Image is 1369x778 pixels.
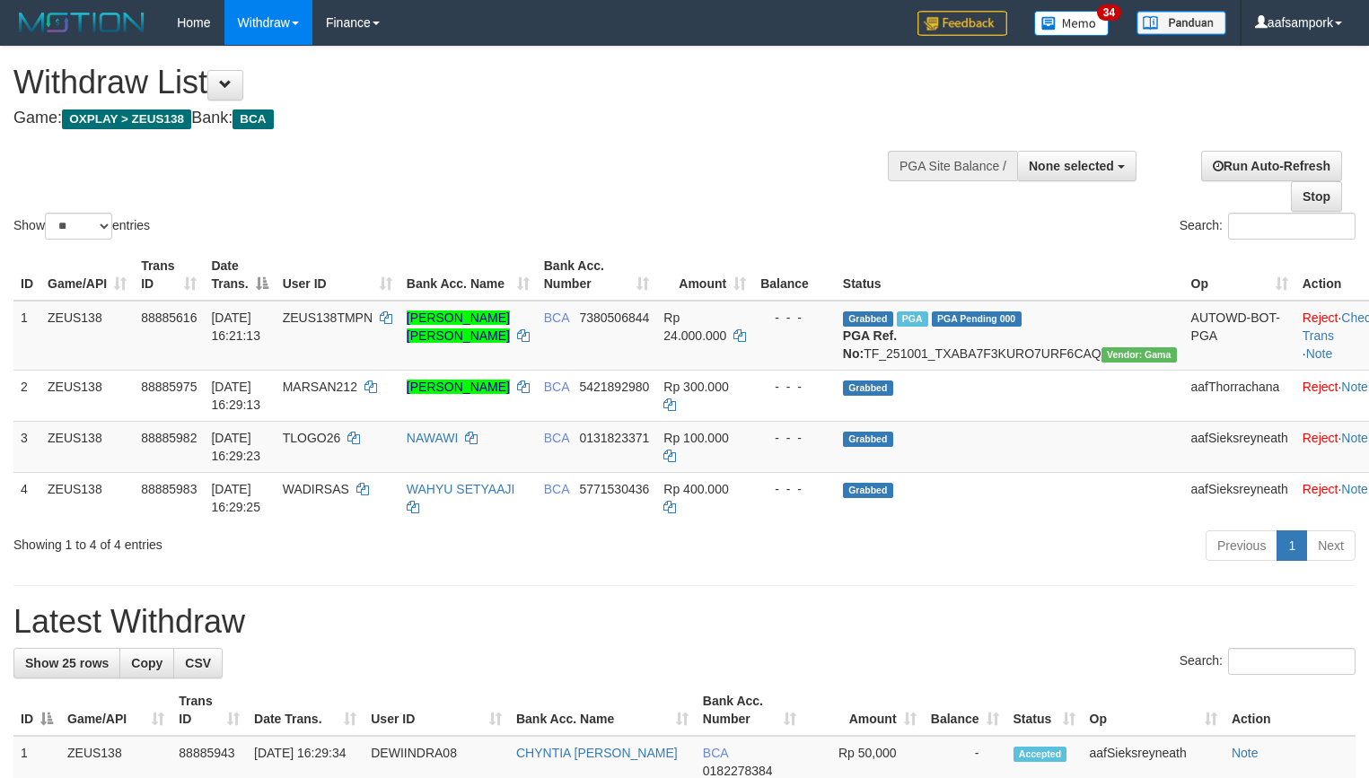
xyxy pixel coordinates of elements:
span: Grabbed [843,483,893,498]
span: Show 25 rows [25,656,109,670]
span: Copy 7380506844 to clipboard [579,310,649,325]
td: 3 [13,421,40,472]
span: Copy 5771530436 to clipboard [579,482,649,496]
span: Grabbed [843,432,893,447]
th: Op: activate to sort column ascending [1184,249,1295,301]
span: BCA [544,380,569,394]
span: Vendor URL: https://trx31.1velocity.biz [1101,347,1177,363]
img: Button%20Memo.svg [1034,11,1110,36]
td: ZEUS138 [40,421,134,472]
td: ZEUS138 [40,472,134,523]
span: [DATE] 16:21:13 [211,310,260,343]
span: 88885616 [141,310,197,325]
th: ID: activate to sort column descending [13,685,60,736]
td: 1 [13,301,40,371]
a: Note [1341,431,1368,445]
a: Reject [1303,380,1338,394]
a: 1 [1277,530,1307,561]
img: MOTION_logo.png [13,9,150,36]
span: BCA [544,431,569,445]
td: 4 [13,472,40,523]
td: aafSieksreyneath [1184,472,1295,523]
th: Balance: activate to sort column ascending [924,685,1006,736]
span: BCA [544,310,569,325]
a: Note [1341,380,1368,394]
a: Note [1341,482,1368,496]
span: [DATE] 16:29:25 [211,482,260,514]
a: Stop [1291,181,1342,212]
label: Search: [1180,648,1356,675]
td: ZEUS138 [40,301,134,371]
a: Copy [119,648,174,678]
td: AUTOWD-BOT-PGA [1184,301,1295,371]
label: Search: [1180,213,1356,240]
img: panduan.png [1136,11,1226,35]
th: Status [836,249,1184,301]
button: None selected [1017,151,1136,181]
th: Trans ID: activate to sort column ascending [134,249,204,301]
a: Reject [1303,310,1338,325]
span: BCA [233,109,273,129]
td: TF_251001_TXABA7F3KURO7URF6CAQ [836,301,1184,371]
th: Game/API: activate to sort column ascending [40,249,134,301]
span: CSV [185,656,211,670]
span: [DATE] 16:29:23 [211,431,260,463]
th: Bank Acc. Name: activate to sort column ascending [399,249,537,301]
th: Game/API: activate to sort column ascending [60,685,171,736]
span: Rp 24.000.000 [663,310,726,343]
span: Copy 5421892980 to clipboard [579,380,649,394]
span: 34 [1097,4,1121,21]
span: [DATE] 16:29:13 [211,380,260,412]
span: 88885982 [141,431,197,445]
span: ZEUS138TMPN [283,310,373,325]
th: Bank Acc. Name: activate to sort column ascending [509,685,696,736]
th: ID [13,249,40,301]
h1: Withdraw List [13,65,895,101]
th: Status: activate to sort column ascending [1006,685,1083,736]
span: BCA [544,482,569,496]
span: MARSAN212 [283,380,357,394]
select: Showentries [45,213,112,240]
th: Bank Acc. Number: activate to sort column ascending [696,685,803,736]
span: Copy 0182278384 to clipboard [703,764,773,778]
span: 88885983 [141,482,197,496]
span: BCA [703,746,728,760]
h1: Latest Withdraw [13,604,1356,640]
span: Rp 100.000 [663,431,728,445]
th: Trans ID: activate to sort column ascending [171,685,247,736]
td: ZEUS138 [40,370,134,421]
span: Grabbed [843,311,893,327]
label: Show entries [13,213,150,240]
span: OXPLAY > ZEUS138 [62,109,191,129]
td: aafSieksreyneath [1184,421,1295,472]
th: Action [1224,685,1356,736]
a: CHYNTIA [PERSON_NAME] [516,746,678,760]
a: [PERSON_NAME] [PERSON_NAME] [407,310,510,343]
span: 88885975 [141,380,197,394]
th: Balance [753,249,836,301]
th: Date Trans.: activate to sort column descending [204,249,275,301]
span: Grabbed [843,380,893,396]
div: Showing 1 to 4 of 4 entries [13,529,557,554]
a: Reject [1303,482,1338,496]
span: Rp 400.000 [663,482,728,496]
a: NAWAWI [407,431,459,445]
span: None selected [1029,159,1114,173]
span: PGA Pending [932,311,1022,327]
a: [PERSON_NAME] [407,380,510,394]
th: Bank Acc. Number: activate to sort column ascending [537,249,657,301]
b: PGA Ref. No: [843,328,897,361]
div: - - - [760,309,829,327]
span: Copy [131,656,162,670]
img: Feedback.jpg [917,11,1007,36]
a: Run Auto-Refresh [1201,151,1342,181]
a: Reject [1303,431,1338,445]
h4: Game: Bank: [13,109,895,127]
span: Accepted [1014,747,1067,762]
div: - - - [760,429,829,447]
th: Amount: activate to sort column ascending [656,249,753,301]
span: Marked by aafsolysreylen [897,311,928,327]
div: - - - [760,480,829,498]
td: aafThorrachana [1184,370,1295,421]
div: PGA Site Balance / [888,151,1017,181]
